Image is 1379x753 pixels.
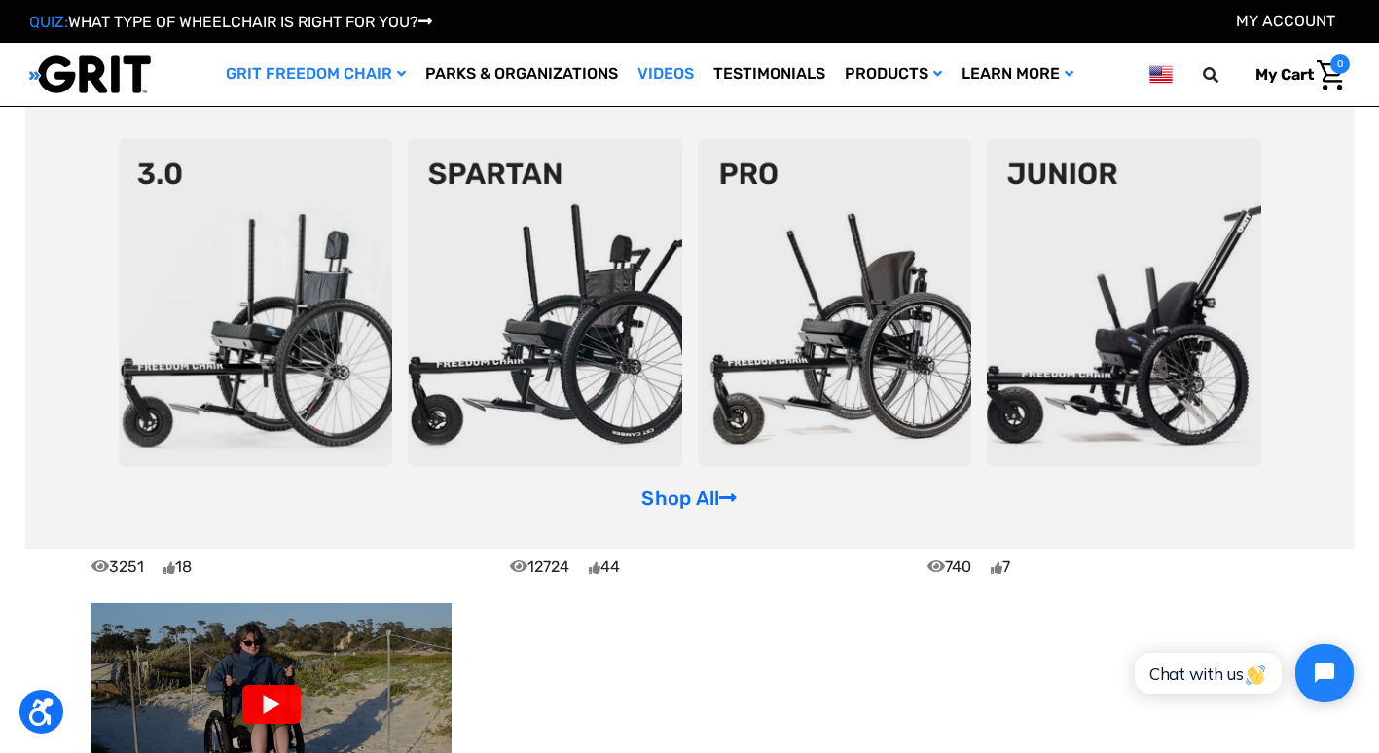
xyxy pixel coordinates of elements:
img: GRIT All-Terrain Wheelchair and Mobility Equipment [29,54,151,94]
img: pro-chair.png [698,138,972,467]
span: 0 [1330,54,1350,74]
img: us.png [1149,62,1173,87]
input: Search [1212,54,1241,95]
a: Parks & Organizations [416,43,628,106]
img: Cart [1317,60,1345,90]
span: 44 [589,556,620,579]
span: 12724 [510,556,569,579]
a: Learn More [952,43,1083,106]
span: 18 [163,556,192,579]
span: 3251 [91,556,144,579]
span: QUIZ: [29,13,68,31]
img: junior-chair.png [987,138,1261,467]
span: My Cart [1255,65,1314,84]
a: GRIT Freedom Chair [216,43,416,106]
iframe: Tidio Chat [1113,627,1370,719]
a: Videos [628,43,704,106]
a: Cart with 0 items [1241,54,1350,95]
span: 740 [927,556,971,579]
a: Testimonials [704,43,835,106]
a: Products [835,43,952,106]
img: 3point0.png [119,138,393,467]
a: QUIZ:WHAT TYPE OF WHEELCHAIR IS RIGHT FOR YOU? [29,13,432,31]
a: Account [1236,12,1335,30]
img: spartan2.png [408,138,682,467]
span: 7 [991,556,1010,579]
a: Shop All [641,486,737,510]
